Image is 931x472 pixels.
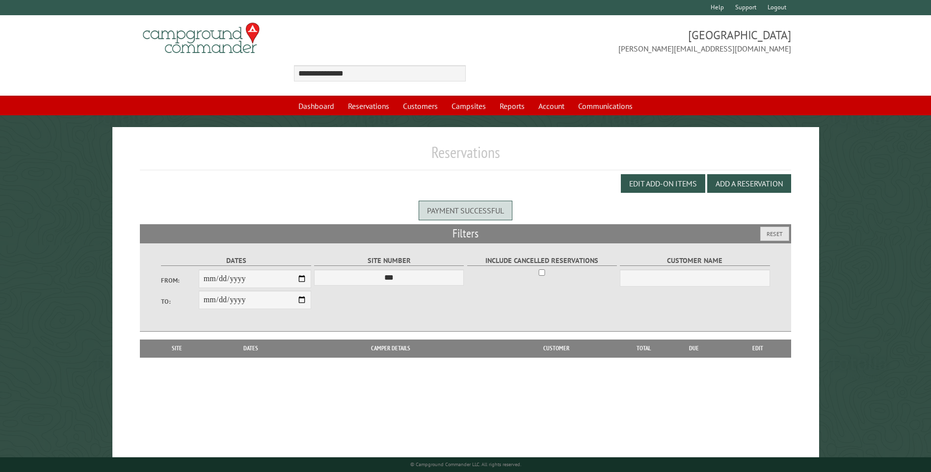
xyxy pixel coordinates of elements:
a: Reports [494,97,531,115]
div: Payment successful [419,201,512,220]
span: [GEOGRAPHIC_DATA] [PERSON_NAME][EMAIL_ADDRESS][DOMAIN_NAME] [466,27,791,54]
h2: Filters [140,224,791,243]
a: Campsites [446,97,492,115]
th: Site [145,340,209,357]
a: Customers [397,97,444,115]
th: Dates [209,340,293,357]
a: Account [532,97,570,115]
a: Reservations [342,97,395,115]
label: To: [161,297,198,306]
th: Camper Details [293,340,488,357]
button: Add a Reservation [707,174,791,193]
a: Dashboard [293,97,340,115]
th: Total [624,340,663,357]
th: Customer [488,340,624,357]
h1: Reservations [140,143,791,170]
label: Customer Name [620,255,770,266]
label: Include Cancelled Reservations [467,255,617,266]
a: Communications [572,97,638,115]
button: Reset [760,227,789,241]
small: © Campground Commander LLC. All rights reserved. [410,461,521,468]
th: Edit [725,340,791,357]
label: Dates [161,255,311,266]
label: From: [161,276,198,285]
th: Due [663,340,725,357]
img: Campground Commander [140,19,263,57]
button: Edit Add-on Items [621,174,705,193]
label: Site Number [314,255,464,266]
